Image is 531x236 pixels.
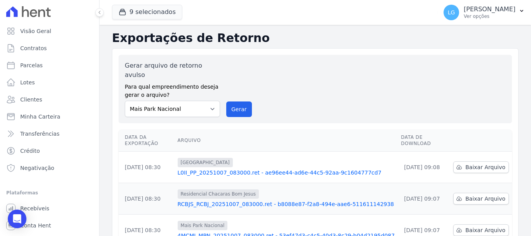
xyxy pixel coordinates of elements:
span: Baixar Arquivo [465,226,505,234]
span: Recebíveis [20,205,49,212]
td: [DATE] 09:07 [398,183,450,215]
span: Contratos [20,44,47,52]
span: Transferências [20,130,59,138]
a: Conta Hent [3,218,96,233]
a: Negativação [3,160,96,176]
th: Arquivo [175,129,398,152]
a: RCBJS_RCBJ_20251007_083000.ret - b8088e87-f2a8-494e-aae6-511611142938 [178,200,395,208]
span: Minha Carteira [20,113,60,121]
a: Recebíveis [3,201,96,216]
span: Baixar Arquivo [465,195,505,203]
span: Mais Park Nacional [178,221,228,230]
a: Visão Geral [3,23,96,39]
a: Contratos [3,40,96,56]
button: 9 selecionados [112,5,182,19]
a: Baixar Arquivo [453,161,509,173]
span: Negativação [20,164,54,172]
p: Ver opções [464,13,515,19]
label: Gerar arquivo de retorno avulso [125,61,220,80]
th: Data da Exportação [119,129,175,152]
th: Data de Download [398,129,450,152]
div: Open Intercom Messenger [8,210,26,228]
span: Crédito [20,147,40,155]
span: Visão Geral [20,27,51,35]
a: Crédito [3,143,96,159]
a: Transferências [3,126,96,142]
a: Baixar Arquivo [453,193,509,205]
span: Baixar Arquivo [465,163,505,171]
p: [PERSON_NAME] [464,5,515,13]
span: Clientes [20,96,42,103]
a: Lotes [3,75,96,90]
span: Lotes [20,79,35,86]
a: Parcelas [3,58,96,73]
span: Parcelas [20,61,43,69]
button: Gerar [226,101,252,117]
span: Residencial Chacaras Bom Jesus [178,189,259,199]
h2: Exportações de Retorno [112,31,519,45]
a: Minha Carteira [3,109,96,124]
span: LG [448,10,455,15]
a: L0II_PP_20251007_083000.ret - ae96ee44-ad6e-44c5-92aa-9c1604777cd7 [178,169,395,177]
label: Para qual empreendimento deseja gerar o arquivo? [125,80,220,99]
span: Conta Hent [20,222,51,229]
td: [DATE] 08:30 [119,152,175,183]
button: LG [PERSON_NAME] Ver opções [437,2,531,23]
a: Baixar Arquivo [453,224,509,236]
td: [DATE] 09:08 [398,152,450,183]
td: [DATE] 08:30 [119,183,175,215]
a: Clientes [3,92,96,107]
span: [GEOGRAPHIC_DATA] [178,158,233,167]
div: Plataformas [6,188,93,198]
